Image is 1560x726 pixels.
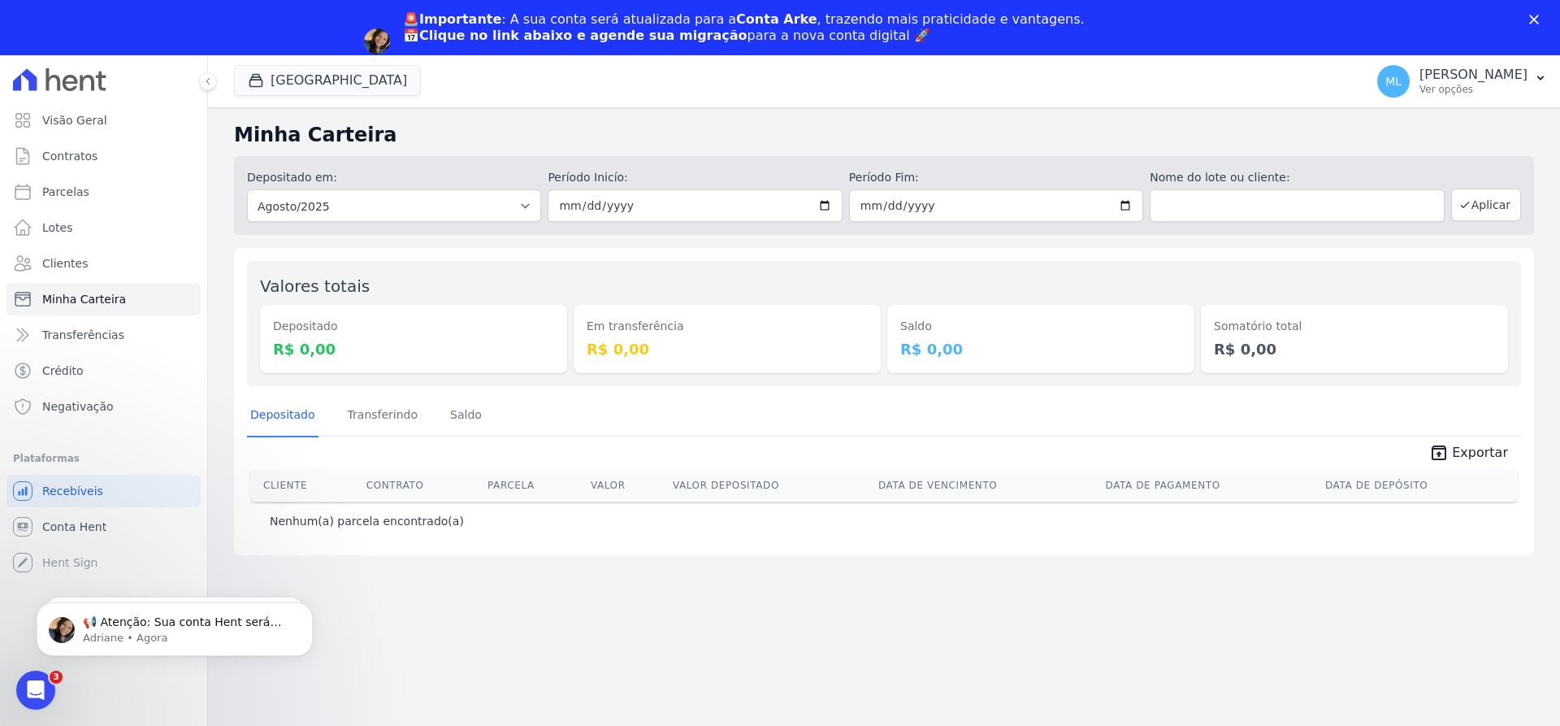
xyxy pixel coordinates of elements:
a: Saldo [447,395,485,437]
a: Negativação [6,390,201,423]
h2: Minha Carteira [234,120,1534,150]
span: Visão Geral [42,112,107,128]
b: Conta Arke [736,11,817,27]
th: Contrato [360,469,481,502]
a: Transferindo [344,395,422,437]
th: Cliente [250,469,360,502]
button: [GEOGRAPHIC_DATA] [234,65,421,96]
p: Nenhum(a) parcela encontrado(a) [270,513,464,529]
a: Conta Hent [6,511,201,543]
i: unarchive [1429,443,1449,463]
th: Data de Depósito [1319,469,1518,502]
span: Transferências [42,327,124,343]
a: Minha Carteira [6,283,201,315]
a: Visão Geral [6,104,201,137]
iframe: Intercom live chat [16,671,55,710]
button: ML [PERSON_NAME] Ver opções [1364,59,1560,104]
span: Recebíveis [42,483,103,499]
div: Fechar [1529,15,1545,24]
img: Profile image for Adriane [364,28,390,54]
dd: R$ 0,00 [900,338,1181,360]
p: Ver opções [1419,83,1527,96]
a: Parcelas [6,176,201,208]
dt: Saldo [900,318,1181,335]
span: Crédito [42,363,84,379]
label: Período Inicío: [548,169,842,186]
a: Transferências [6,319,201,351]
b: Clique no link abaixo e agende sua migração [419,28,747,43]
span: Minha Carteira [42,291,126,307]
span: Parcelas [42,184,89,200]
th: Valor Depositado [666,469,872,502]
dt: Em transferência [587,318,868,335]
a: Clientes [6,247,201,280]
span: 3 [50,671,63,684]
a: Recebíveis [6,475,201,507]
span: Clientes [42,255,88,272]
th: Data de Vencimento [872,469,1099,502]
label: Depositado em: [247,171,337,184]
a: unarchive Exportar [1416,443,1521,466]
dd: R$ 0,00 [587,338,868,360]
label: Valores totais [260,276,370,296]
dd: R$ 0,00 [273,338,554,360]
a: Lotes [6,211,201,244]
span: Exportar [1452,443,1508,463]
iframe: Intercom notifications mensagem [12,568,337,682]
span: Contratos [42,148,97,164]
a: Agendar migração [403,54,537,72]
span: Lotes [42,220,73,236]
div: Plataformas [13,449,194,468]
dd: R$ 0,00 [1214,338,1495,360]
th: Data de Pagamento [1099,469,1319,502]
span: ML [1385,76,1402,87]
span: Negativação [42,398,114,415]
dt: Somatório total [1214,318,1495,335]
p: [PERSON_NAME] [1419,67,1527,83]
label: Nome do lote ou cliente: [1150,169,1444,186]
th: Parcela [481,469,584,502]
button: Aplicar [1451,189,1521,221]
a: Depositado [247,395,318,437]
div: : A sua conta será atualizada para a , trazendo mais praticidade e vantagens. 📅 para a nova conta... [403,11,1085,44]
a: Crédito [6,354,201,387]
th: Valor [584,469,666,502]
label: Período Fim: [849,169,1143,186]
b: 🚨Importante [403,11,501,27]
span: Conta Hent [42,519,106,535]
a: Contratos [6,140,201,172]
dt: Depositado [273,318,554,335]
